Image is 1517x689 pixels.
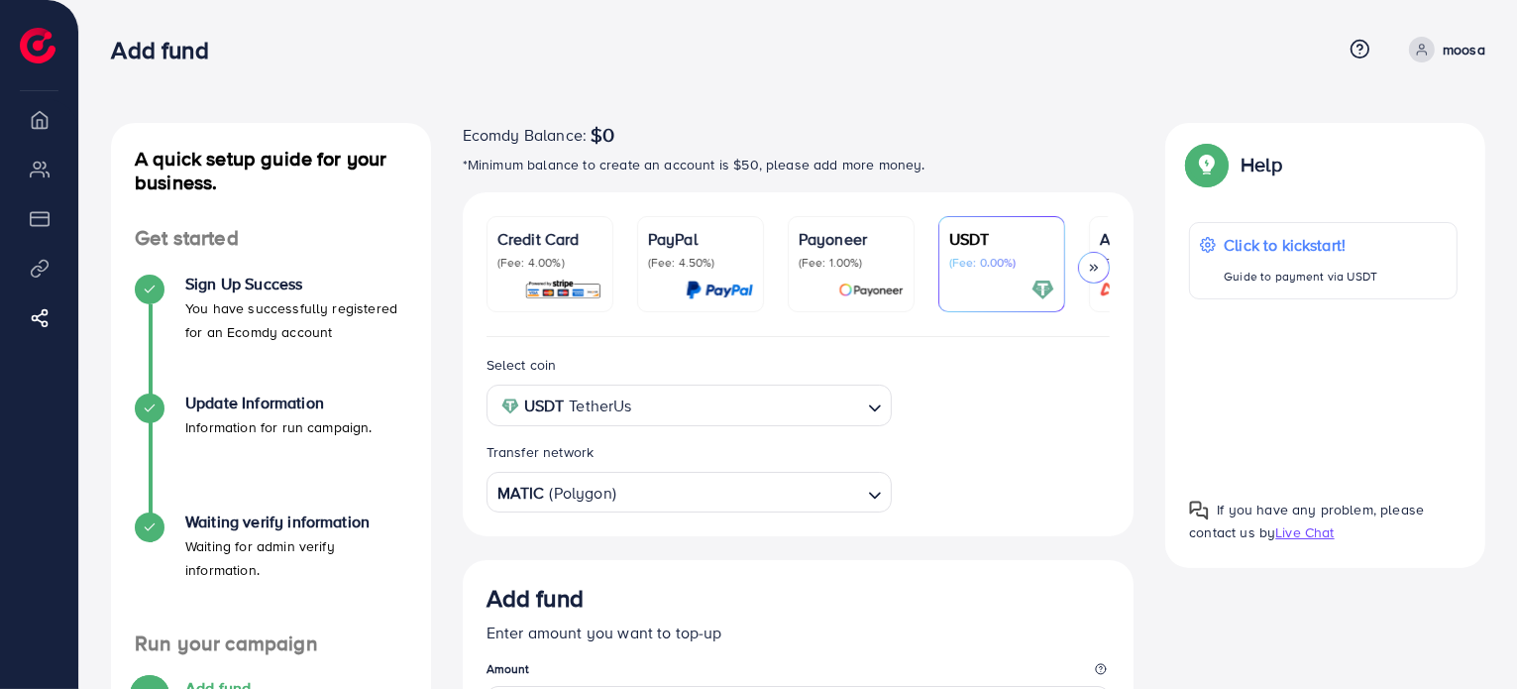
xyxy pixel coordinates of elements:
img: logo [20,28,55,63]
strong: USDT [524,392,565,420]
li: Waiting verify information [111,513,431,632]
p: Help [1241,153,1282,176]
iframe: Chat [1433,600,1502,674]
p: Guide to payment via USDT [1224,265,1377,288]
label: Transfer network [487,442,595,462]
a: moosa [1401,37,1485,62]
h4: Run your campaign [111,632,431,656]
p: Waiting for admin verify information. [185,534,407,582]
h4: Get started [111,226,431,251]
div: Search for option [487,385,892,425]
h3: Add fund [487,584,584,613]
h4: Update Information [185,394,373,412]
p: moosa [1443,38,1485,61]
p: Information for run campaign. [185,415,373,439]
h3: Add fund [111,36,224,64]
p: Click to kickstart! [1224,233,1377,257]
p: *Minimum balance to create an account is $50, please add more money. [463,153,1135,176]
img: Popup guide [1189,147,1225,182]
p: (Fee: 1.00%) [799,255,904,271]
img: card [1031,279,1054,301]
span: (Polygon) [550,479,616,508]
input: Search for option [618,478,860,509]
input: Search for option [638,391,860,421]
h4: Waiting verify information [185,513,407,531]
img: card [686,279,753,301]
p: Airwallex [1100,227,1205,251]
p: You have successfully registered for an Ecomdy account [185,296,407,344]
span: $0 [591,123,614,147]
p: Payoneer [799,227,904,251]
img: card [838,279,904,301]
img: Popup guide [1189,501,1209,520]
span: Ecomdy Balance: [463,123,587,147]
label: Select coin [487,355,557,375]
span: If you have any problem, please contact us by [1189,500,1424,542]
h4: A quick setup guide for your business. [111,147,431,194]
p: USDT [949,227,1054,251]
span: Live Chat [1275,522,1334,542]
img: coin [501,398,519,415]
strong: MATIC [497,479,545,508]
p: Enter amount you want to top-up [487,621,1111,644]
span: TetherUs [569,392,631,420]
p: PayPal [648,227,753,251]
p: Credit Card [497,227,602,251]
legend: Amount [487,660,1111,685]
li: Sign Up Success [111,275,431,394]
img: card [524,279,602,301]
li: Update Information [111,394,431,513]
p: (Fee: 0.00%) [949,255,1054,271]
img: card [1094,279,1205,301]
div: Search for option [487,472,892,513]
h4: Sign Up Success [185,275,407,293]
p: (Fee: 4.50%) [648,255,753,271]
p: (Fee: 4.00%) [497,255,602,271]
